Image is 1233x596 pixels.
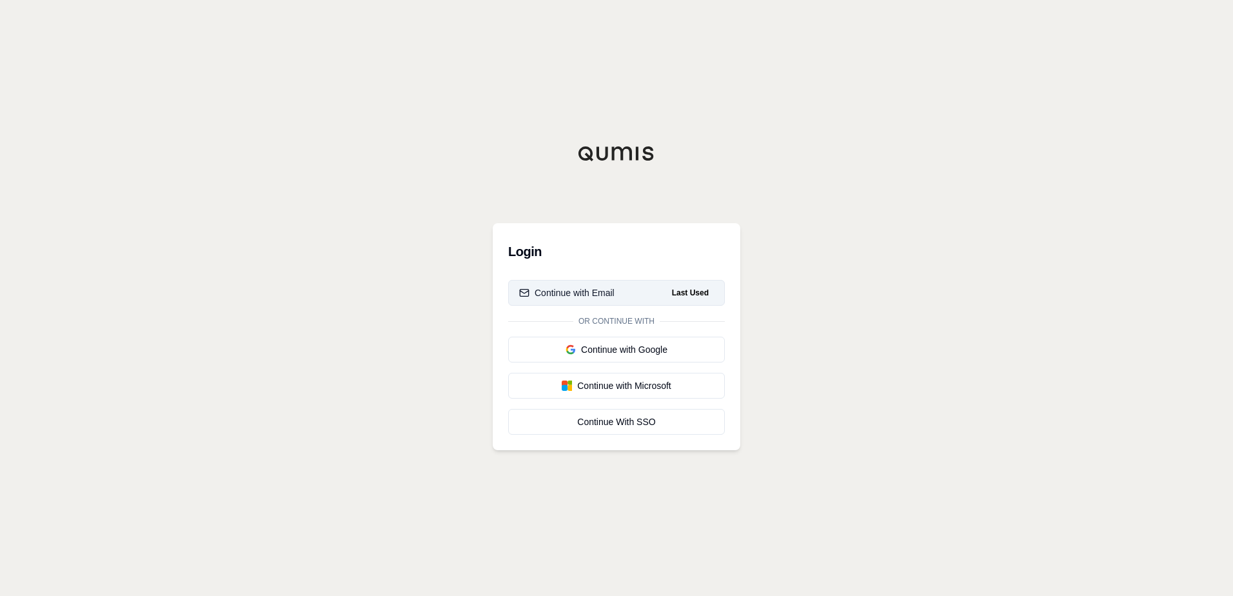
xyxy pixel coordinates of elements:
div: Continue with Microsoft [519,379,714,392]
button: Continue with Google [508,337,725,363]
div: Continue with Google [519,343,714,356]
div: Continue with Email [519,286,615,299]
span: Or continue with [573,316,660,326]
button: Continue with EmailLast Used [508,280,725,306]
span: Last Used [667,285,714,301]
div: Continue With SSO [519,415,714,428]
a: Continue With SSO [508,409,725,435]
h3: Login [508,239,725,264]
img: Qumis [578,146,655,161]
button: Continue with Microsoft [508,373,725,399]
